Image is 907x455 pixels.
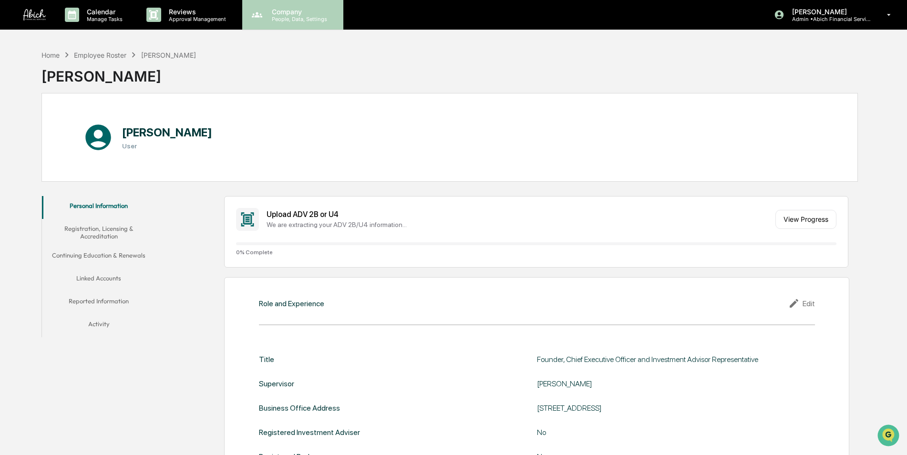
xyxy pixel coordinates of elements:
h3: User [122,142,212,150]
p: Calendar [79,8,127,16]
iframe: Open customer support [876,424,902,449]
button: View Progress [775,210,836,229]
div: 🗄️ [69,121,77,129]
p: People, Data, Settings [264,16,332,22]
div: 🖐️ [10,121,17,129]
div: [PERSON_NAME] [537,379,775,388]
div: Founder, Chief Executive Officer and Investment Advisor Representative [537,355,775,364]
div: [PERSON_NAME] [141,51,196,59]
a: 🔎Data Lookup [6,134,64,152]
div: Title [259,355,274,364]
p: Approval Management [161,16,231,22]
button: Reported Information [42,291,156,314]
div: Supervisor [259,379,294,388]
button: Personal Information [42,196,156,219]
div: Edit [788,298,815,309]
span: Preclearance [19,120,62,130]
a: 🖐️Preclearance [6,116,65,134]
p: Admin • Abich Financial Services [784,16,873,22]
img: 1746055101610-c473b297-6a78-478c-a979-82029cc54cd1 [10,73,27,90]
p: How can we help? [10,20,174,35]
span: 0 % Complete [236,249,836,256]
a: Powered byPylon [67,161,115,169]
div: [PERSON_NAME] [41,60,196,85]
p: Reviews [161,8,231,16]
button: Registration, Licensing & Accreditation [42,219,156,246]
div: Employee Roster [74,51,126,59]
span: Attestations [79,120,118,130]
div: 🔎 [10,139,17,147]
div: Role and Experience [259,299,324,308]
div: Upload ADV 2B or U4 [267,210,771,219]
span: Data Lookup [19,138,60,148]
div: Registered Investment Adviser [259,428,360,437]
p: [PERSON_NAME] [784,8,873,16]
div: [STREET_ADDRESS] [537,403,775,413]
div: secondary tabs example [42,196,156,338]
button: Start new chat [162,76,174,87]
p: Company [264,8,332,16]
button: Linked Accounts [42,269,156,291]
div: Start new chat [32,73,156,83]
div: We are extracting your ADV 2B/U4 information... [267,221,771,228]
h1: [PERSON_NAME] [122,125,212,139]
p: Manage Tasks [79,16,127,22]
div: We're available if you need us! [32,83,121,90]
span: Pylon [95,162,115,169]
button: Continuing Education & Renewals [42,246,156,269]
a: 🗄️Attestations [65,116,122,134]
div: No [537,428,775,437]
img: logo [23,9,46,21]
div: Home [41,51,60,59]
button: Activity [42,314,156,337]
div: Business Office Address [259,403,340,413]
